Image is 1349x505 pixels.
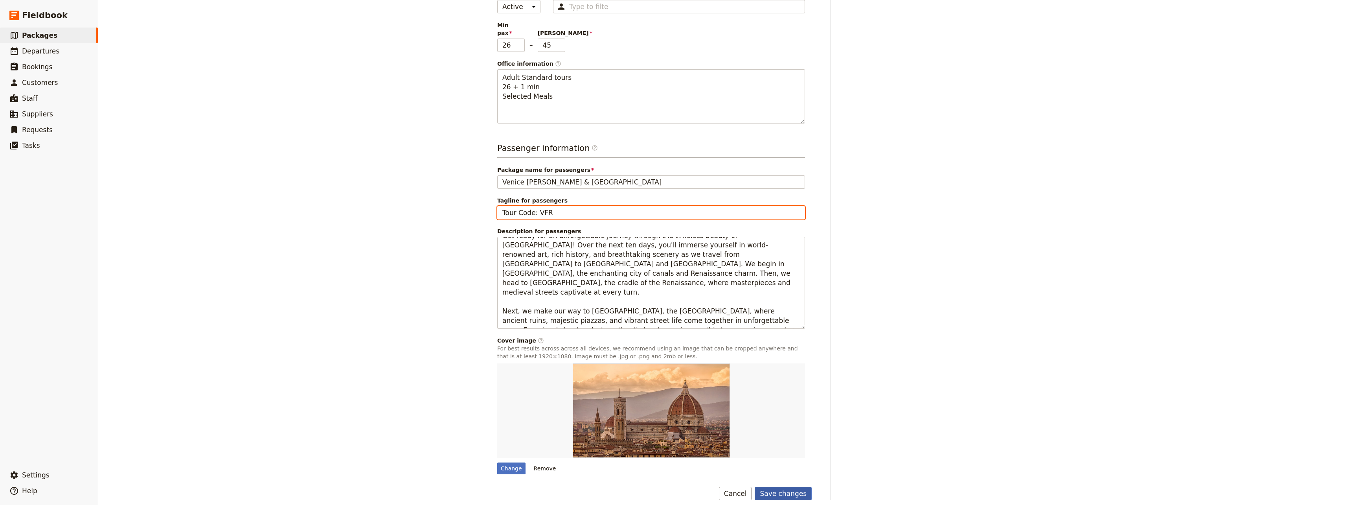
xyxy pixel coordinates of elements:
[538,39,565,52] input: [PERSON_NAME]
[22,63,52,71] span: Bookings
[538,337,544,344] span: ​
[497,463,526,474] div: Change
[22,110,53,118] span: Suppliers
[22,94,38,102] span: Staff
[497,237,805,329] textarea: Description for passengers
[497,337,805,345] div: Cover image
[497,60,805,68] span: Office information
[22,31,57,39] span: Packages
[22,471,50,479] span: Settings
[22,487,37,495] span: Help
[22,9,68,21] span: Fieldbook
[569,2,608,11] input: Assigned to
[497,227,805,235] span: Description for passengers
[497,39,525,52] input: Min pax
[497,21,525,37] span: Min pax
[497,197,805,205] span: Tagline for passengers
[497,345,805,360] p: For best results across across all devices, we recommend using an image that can be cropped anywh...
[592,145,598,154] span: ​
[22,79,58,87] span: Customers
[497,69,805,123] textarea: Office information​
[22,142,40,149] span: Tasks
[719,487,752,500] button: Cancel
[530,463,560,474] button: Remove
[755,487,812,500] button: Save changes
[497,206,805,219] input: Tagline for passengers
[555,61,561,67] span: ​
[22,126,53,134] span: Requests
[497,142,805,158] h3: Passenger information
[497,166,805,174] span: Package name for passengers
[529,40,533,52] span: –
[22,47,59,55] span: Departures
[538,29,565,37] span: [PERSON_NAME]
[573,363,730,458] img: https://d33jgr8dhgav85.cloudfront.net/6776c252ddbdb110a2d9124f/685526de4dc097a42571770c?Expires=1...
[497,175,805,189] input: Package name for passengers
[592,145,598,151] span: ​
